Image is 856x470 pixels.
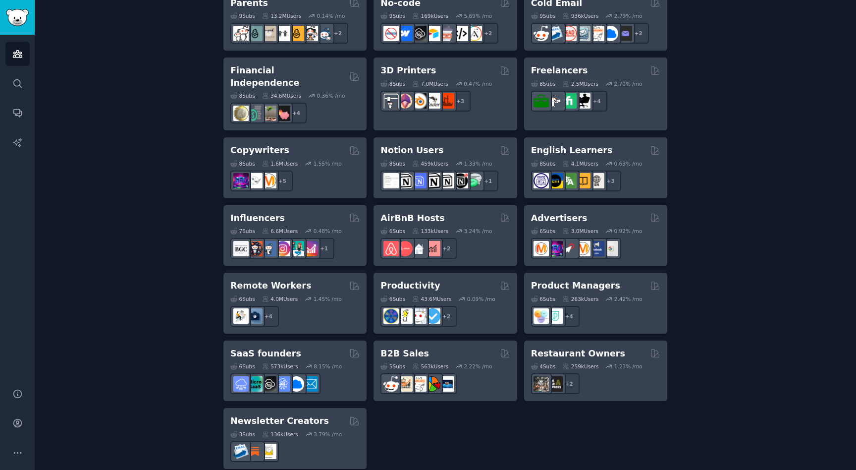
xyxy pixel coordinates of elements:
h2: Remote Workers [230,280,311,292]
div: 6 Sub s [380,228,405,235]
div: 0.48 % /mo [314,228,342,235]
img: AskNotion [439,173,454,188]
img: parentsofmultiples [303,26,318,41]
div: 43.6M Users [412,295,451,302]
img: FixMyPrint [439,93,454,109]
div: 259k Users [562,363,598,370]
img: googleads [603,241,618,256]
h2: Newsletter Creators [230,415,329,427]
div: 4 Sub s [531,363,556,370]
img: Substack [247,444,263,459]
img: advertising [575,241,590,256]
img: LifeProTips [383,308,399,324]
img: airbnb_hosts [383,241,399,256]
img: NoCodeSaaS [261,376,276,392]
div: + 2 [436,306,457,327]
img: ProductManagement [534,308,549,324]
div: 0.63 % /mo [614,160,642,167]
img: 3Dmodeling [397,93,413,109]
img: toddlers [275,26,290,41]
div: + 2 [478,23,498,44]
div: 8.15 % /mo [314,363,342,370]
div: 6 Sub s [380,295,405,302]
div: 6 Sub s [531,295,556,302]
div: 3 Sub s [230,431,255,438]
img: B2BSaaS [289,376,304,392]
div: 169k Users [412,12,448,19]
div: 6 Sub s [230,295,255,302]
img: NoCodeSaaS [411,26,427,41]
img: ender3 [425,93,440,109]
img: AirBnBHosts [397,241,413,256]
div: 2.42 % /mo [614,295,642,302]
div: + 4 [587,91,607,112]
img: work [247,308,263,324]
div: 2.79 % /mo [614,12,642,19]
img: RemoteJobs [233,308,249,324]
img: SaaS [233,376,249,392]
img: webflow [397,26,413,41]
img: Learn_English [589,173,604,188]
h2: B2B Sales [380,348,429,360]
div: 1.45 % /mo [314,295,342,302]
div: 936k Users [562,12,598,19]
img: languagelearning [534,173,549,188]
img: B_2_B_Selling_Tips [439,376,454,392]
img: freelance_forhire [547,93,563,109]
div: 8 Sub s [531,80,556,87]
div: 8 Sub s [380,80,405,87]
img: NewParents [289,26,304,41]
h2: AirBnB Hosts [380,212,444,225]
h2: Restaurant Owners [531,348,625,360]
div: 7.0M Users [412,80,448,87]
img: BeautyGuruChatter [233,241,249,256]
img: LeadGeneration [561,26,577,41]
h2: 3D Printers [380,64,436,77]
img: b2b_sales [411,376,427,392]
img: B2BSaaS [603,26,618,41]
img: SEO [547,241,563,256]
div: 5.69 % /mo [464,12,492,19]
div: 13.2M Users [262,12,301,19]
img: restaurantowners [534,376,549,392]
img: Emailmarketing [547,26,563,41]
img: GummySearch logo [6,9,29,26]
img: FinancialPlanning [247,106,263,121]
img: BarOwners [547,376,563,392]
div: 4.1M Users [562,160,598,167]
img: NoCodeMovement [453,26,468,41]
div: 1.55 % /mo [314,160,342,167]
div: 0.92 % /mo [614,228,642,235]
div: 563k Users [412,363,448,370]
div: 2.70 % /mo [614,80,642,87]
h2: Notion Users [380,144,443,157]
img: 3Dprinting [383,93,399,109]
div: 9 Sub s [531,12,556,19]
div: 133k Users [412,228,448,235]
img: rentalproperties [411,241,427,256]
img: Airtable [425,26,440,41]
div: 9 Sub s [230,12,255,19]
img: LearnEnglishOnReddit [575,173,590,188]
div: 6 Sub s [531,228,556,235]
img: nocode [383,26,399,41]
div: 8 Sub s [230,92,255,99]
img: Parents [317,26,332,41]
div: 6.6M Users [262,228,298,235]
img: InstagramMarketing [275,241,290,256]
img: sales [383,376,399,392]
img: Newsletters [261,444,276,459]
img: Freelancers [575,93,590,109]
div: + 4 [286,103,307,123]
div: 3.24 % /mo [464,228,492,235]
div: 7 Sub s [230,228,255,235]
div: 8 Sub s [230,160,255,167]
img: Adalo [467,26,482,41]
img: FreeNotionTemplates [411,173,427,188]
img: Notiontemplates [383,173,399,188]
div: 136k Users [262,431,298,438]
img: FacebookAds [589,241,604,256]
img: Fire [261,106,276,121]
img: EmailOutreach [617,26,632,41]
img: NotionGeeks [425,173,440,188]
